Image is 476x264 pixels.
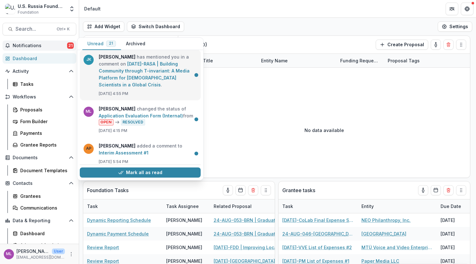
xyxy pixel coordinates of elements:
[431,40,441,50] button: toggle-assigned-to-me
[336,57,384,64] div: Funding Requested
[358,199,437,213] div: Entity
[418,185,428,195] button: toggle-assigned-to-me
[13,43,67,48] span: Notifications
[67,250,75,258] button: More
[10,116,76,127] a: Form Builder
[10,240,76,250] a: Advanced Analytics
[162,199,210,213] div: Task Assignee
[67,3,76,15] button: Open entity switcher
[214,230,285,237] a: 24-AUG-053-BRN | Graduate Research Cooperation Project 2.0
[5,4,15,14] img: U.S. Russia Foundation
[336,54,384,67] div: Funding Requested
[16,248,49,255] p: [PERSON_NAME]
[261,185,271,195] button: Drag
[83,22,124,32] button: Add Widget
[214,217,285,223] a: 24-AUG-053-BRN | Graduate Research Cooperation Project 2.0
[10,165,76,176] a: Document Templates
[10,191,76,201] a: Grantees
[13,94,66,100] span: Workflows
[87,217,151,223] a: Dynamic Reporting Schedule
[188,41,236,48] p: Draft ( 0 )
[461,3,473,15] button: Get Help
[456,40,466,50] button: Drag
[456,185,466,195] button: Drag
[13,155,66,160] span: Documents
[16,26,53,32] span: Search...
[3,66,76,76] button: Open Activity
[178,54,257,67] div: Proposal Title
[361,217,410,223] a: NEO Philanthropy, Inc.
[282,244,352,251] a: [DATE]-VVE List of Expenses #2
[3,23,76,35] button: Search...
[6,252,12,256] div: Maria Lvova
[18,3,65,9] div: U.S. Russia Foundation
[10,104,76,115] a: Proposals
[20,141,71,148] div: Grantee Reports
[282,186,315,194] p: Grantee tasks
[20,130,71,136] div: Payments
[210,203,255,210] div: Related Proposal
[235,185,246,195] button: Calendar
[257,57,291,64] div: Entity Name
[82,38,121,50] button: Unread
[20,118,71,125] div: Form Builder
[99,53,197,88] p: has mentioned you in a comment on .
[87,186,128,194] p: Foundation Tasks
[279,199,358,213] div: Task
[166,217,202,223] div: [PERSON_NAME]
[3,216,76,226] button: Open Data & Reporting
[443,40,454,50] button: Delete card
[13,218,66,223] span: Data & Reporting
[99,105,197,125] p: changed the status of from
[87,230,149,237] a: Dynamic Payment Schedule
[304,127,344,134] p: No data available
[162,203,203,210] div: Task Assignee
[3,92,76,102] button: Open Workflows
[361,230,406,237] a: [GEOGRAPHIC_DATA]
[55,26,71,33] div: Ctrl + K
[443,185,454,195] button: Delete card
[384,54,463,67] div: Proposal Tags
[3,53,76,64] a: Dashboard
[248,185,258,195] button: Delete card
[99,113,183,118] a: Application Evaluation Form (Internal)
[99,61,190,87] a: [DATE]-RASA | Building Community through T-invariant: A Media Platform for [DEMOGRAPHIC_DATA] Sci...
[384,57,423,64] div: Proposal Tags
[83,203,102,210] div: Task
[166,230,202,237] div: [PERSON_NAME]
[83,199,162,213] div: Task
[127,22,184,32] button: Switch Dashboard
[282,230,354,237] a: 24-AUG-046-[GEOGRAPHIC_DATA] List of Expenses #2
[431,185,441,195] button: Calendar
[121,38,150,50] button: Archived
[10,79,76,89] a: Tasks
[257,54,336,67] div: Entity Name
[438,22,472,32] button: Settings
[13,55,71,62] div: Dashboard
[10,203,76,213] a: Communications
[214,244,285,251] a: [DATE]-FDD | Improving Local Governance Competence Among Rising Exiled Russian Civil Society Leaders
[87,244,119,251] a: Review Report
[20,81,71,87] div: Tasks
[10,128,76,138] a: Payments
[20,193,71,199] div: Grantees
[10,228,76,239] a: Dashboard
[13,181,66,186] span: Contacts
[67,42,74,49] span: 21
[10,140,76,150] a: Grantee Reports
[3,41,76,51] button: Notifications21
[279,203,297,210] div: Task
[52,248,65,254] p: User
[18,9,39,15] span: Foundation
[166,244,202,251] div: [PERSON_NAME]
[210,199,289,213] div: Related Proposal
[3,153,76,163] button: Open Documents
[20,106,71,113] div: Proposals
[13,69,66,74] span: Activity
